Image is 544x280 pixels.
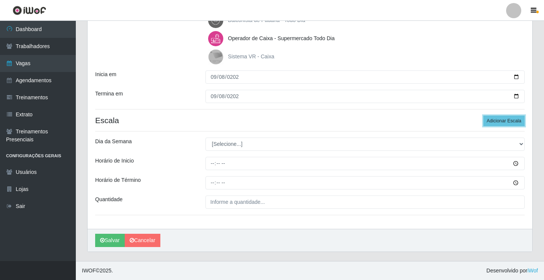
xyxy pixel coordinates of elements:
[95,176,141,184] label: Horário de Término
[228,53,274,59] span: Sistema VR - Caixa
[228,35,334,41] span: Operador de Caixa - Supermercado Todo Dia
[95,90,123,98] label: Termina em
[95,234,125,247] button: Salvar
[95,70,116,78] label: Inicia em
[13,6,46,15] img: CoreUI Logo
[205,176,525,189] input: 00:00
[205,90,525,103] input: 00/00/0000
[205,70,525,84] input: 00/00/0000
[95,116,525,125] h4: Escala
[95,196,122,203] label: Quantidade
[82,267,96,274] span: IWOF
[205,196,525,209] input: Informe a quantidade...
[208,31,226,46] img: Operador de Caixa - Supermercado Todo Dia
[228,17,305,23] span: Balconista de Padaria - Todo Dia
[205,157,525,170] input: 00:00
[82,267,113,275] span: © 2025 .
[527,267,538,274] a: iWof
[208,49,226,64] img: Sistema VR - Caixa
[95,138,132,145] label: Dia da Semana
[483,116,525,126] button: Adicionar Escala
[95,157,134,165] label: Horário de Inicio
[486,267,538,275] span: Desenvolvido por
[125,234,160,247] a: Cancelar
